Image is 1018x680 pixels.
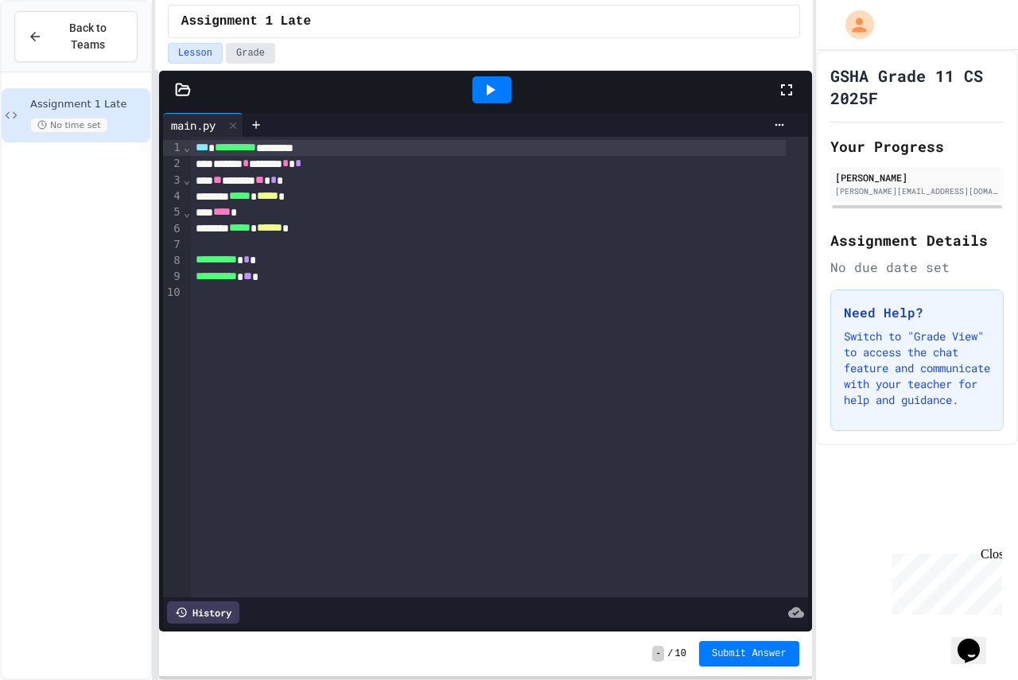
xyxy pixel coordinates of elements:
[181,12,311,31] span: Assignment 1 Late
[835,185,999,197] div: [PERSON_NAME][EMAIL_ADDRESS][DOMAIN_NAME]
[163,269,183,285] div: 9
[163,221,183,237] div: 6
[163,285,183,301] div: 10
[830,135,1004,157] h2: Your Progress
[829,6,878,43] div: My Account
[830,229,1004,251] h2: Assignment Details
[163,156,183,172] div: 2
[183,141,191,153] span: Fold line
[844,303,990,322] h3: Need Help?
[167,601,239,624] div: History
[163,173,183,188] div: 3
[163,188,183,204] div: 4
[163,113,243,137] div: main.py
[163,140,183,156] div: 1
[163,253,183,269] div: 8
[835,170,999,185] div: [PERSON_NAME]
[52,20,124,53] span: Back to Teams
[667,647,673,660] span: /
[163,237,183,253] div: 7
[652,646,664,662] span: -
[168,43,223,64] button: Lesson
[183,173,191,186] span: Fold line
[675,647,686,660] span: 10
[30,118,108,133] span: No time set
[830,64,1004,109] h1: GSHA Grade 11 CS 2025F
[183,206,191,219] span: Fold line
[712,647,787,660] span: Submit Answer
[886,547,1002,615] iframe: chat widget
[14,11,138,62] button: Back to Teams
[30,98,147,111] span: Assignment 1 Late
[6,6,110,101] div: Chat with us now!Close
[163,117,223,134] div: main.py
[951,616,1002,664] iframe: chat widget
[163,204,183,220] div: 5
[830,258,1004,277] div: No due date set
[699,641,799,666] button: Submit Answer
[844,328,990,408] p: Switch to "Grade View" to access the chat feature and communicate with your teacher for help and ...
[226,43,275,64] button: Grade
